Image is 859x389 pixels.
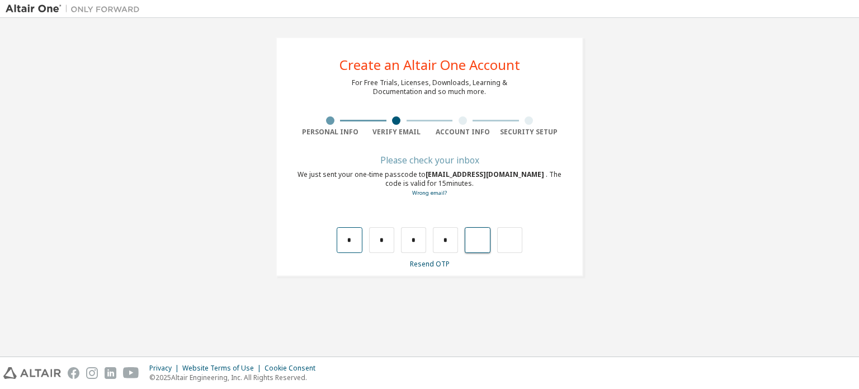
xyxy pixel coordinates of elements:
[496,128,563,137] div: Security Setup
[68,367,79,379] img: facebook.svg
[352,78,507,96] div: For Free Trials, Licenses, Downloads, Learning & Documentation and so much more.
[105,367,116,379] img: linkedin.svg
[123,367,139,379] img: youtube.svg
[182,364,265,373] div: Website Terms of Use
[265,364,322,373] div: Cookie Consent
[364,128,430,137] div: Verify Email
[297,128,364,137] div: Personal Info
[339,58,520,72] div: Create an Altair One Account
[149,373,322,382] p: © 2025 Altair Engineering, Inc. All Rights Reserved.
[297,157,562,163] div: Please check your inbox
[3,367,61,379] img: altair_logo.svg
[426,170,546,179] span: [EMAIL_ADDRESS][DOMAIN_NAME]
[297,170,562,198] div: We just sent your one-time passcode to . The code is valid for 15 minutes.
[149,364,182,373] div: Privacy
[86,367,98,379] img: instagram.svg
[429,128,496,137] div: Account Info
[410,259,450,269] a: Resend OTP
[6,3,145,15] img: Altair One
[412,189,447,196] a: Go back to the registration form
